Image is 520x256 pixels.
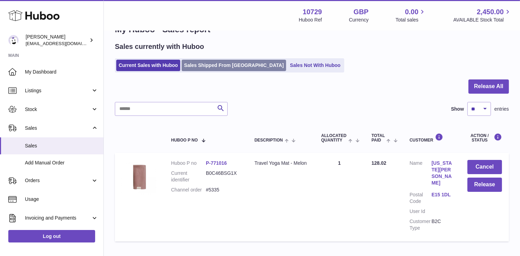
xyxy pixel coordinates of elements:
[115,42,204,51] h2: Sales currently with Huboo
[171,138,198,143] span: Huboo P no
[467,133,502,143] div: Action / Status
[354,7,368,17] strong: GBP
[410,208,432,215] dt: User Id
[395,7,426,23] a: 0.00 Total sales
[26,41,102,46] span: [EMAIL_ADDRESS][DOMAIN_NAME]
[171,170,206,183] dt: Current identifier
[431,191,454,198] a: E15 1DL
[372,160,386,166] span: 128.02
[468,79,509,94] button: Release All
[410,133,454,143] div: Customer
[494,106,509,112] span: entries
[314,153,364,241] td: 1
[477,7,504,17] span: 2,450.00
[25,87,91,94] span: Listings
[25,177,91,184] span: Orders
[25,160,98,166] span: Add Manual Order
[372,134,385,143] span: Total paid
[453,17,512,23] span: AVAILABLE Stock Total
[206,160,227,166] a: P-771016
[182,60,286,71] a: Sales Shipped From [GEOGRAPHIC_DATA]
[467,160,502,174] button: Cancel
[25,106,91,113] span: Stock
[8,35,19,45] img: hello@mikkoa.com
[26,34,88,47] div: [PERSON_NAME]
[410,160,432,188] dt: Name
[254,138,283,143] span: Description
[8,230,95,242] a: Log out
[254,160,307,167] div: Travel Yoga Mat - Melon
[431,218,454,231] dd: B2C
[451,106,464,112] label: Show
[206,187,240,193] dd: #5335
[171,160,206,167] dt: Huboo P no
[410,218,432,231] dt: Customer Type
[288,60,343,71] a: Sales Not With Huboo
[299,17,322,23] div: Huboo Ref
[206,170,240,183] dd: B0C46BSG1X
[25,143,98,149] span: Sales
[171,187,206,193] dt: Channel order
[349,17,369,23] div: Currency
[431,160,454,186] a: [US_STATE][PERSON_NAME]
[116,60,180,71] a: Current Sales with Huboo
[25,196,98,203] span: Usage
[25,125,91,131] span: Sales
[405,7,419,17] span: 0.00
[122,160,156,195] img: 107291683637308.jpg
[321,134,347,143] span: ALLOCATED Quantity
[467,178,502,192] button: Release
[410,191,432,205] dt: Postal Code
[25,69,98,75] span: My Dashboard
[453,7,512,23] a: 2,450.00 AVAILABLE Stock Total
[303,7,322,17] strong: 10729
[25,215,91,221] span: Invoicing and Payments
[395,17,426,23] span: Total sales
